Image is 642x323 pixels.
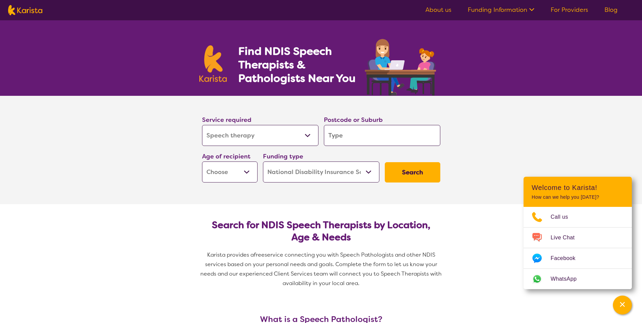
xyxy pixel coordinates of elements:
label: Service required [202,116,251,124]
a: Blog [604,6,618,14]
img: Karista logo [8,5,42,15]
span: service connecting you with Speech Pathologists and other NDIS services based on your personal ne... [200,251,443,287]
ul: Choose channel [524,207,632,289]
img: speech-therapy [359,37,443,96]
div: Channel Menu [524,177,632,289]
span: Live Chat [551,233,583,243]
label: Age of recipient [202,152,250,160]
p: How can we help you [DATE]? [532,194,624,200]
span: free [254,251,265,258]
span: WhatsApp [551,274,585,284]
button: Search [385,162,440,182]
a: Funding Information [468,6,534,14]
span: Facebook [551,253,583,263]
h2: Search for NDIS Speech Therapists by Location, Age & Needs [207,219,435,243]
label: Funding type [263,152,303,160]
input: Type [324,125,440,146]
a: For Providers [551,6,588,14]
button: Channel Menu [613,296,632,315]
a: Web link opens in a new tab. [524,269,632,289]
span: Call us [551,212,576,222]
h1: Find NDIS Speech Therapists & Pathologists Near You [238,44,363,85]
label: Postcode or Suburb [324,116,383,124]
span: Karista provides a [207,251,254,258]
h2: Welcome to Karista! [532,184,624,192]
img: Karista logo [199,45,227,82]
a: About us [425,6,451,14]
